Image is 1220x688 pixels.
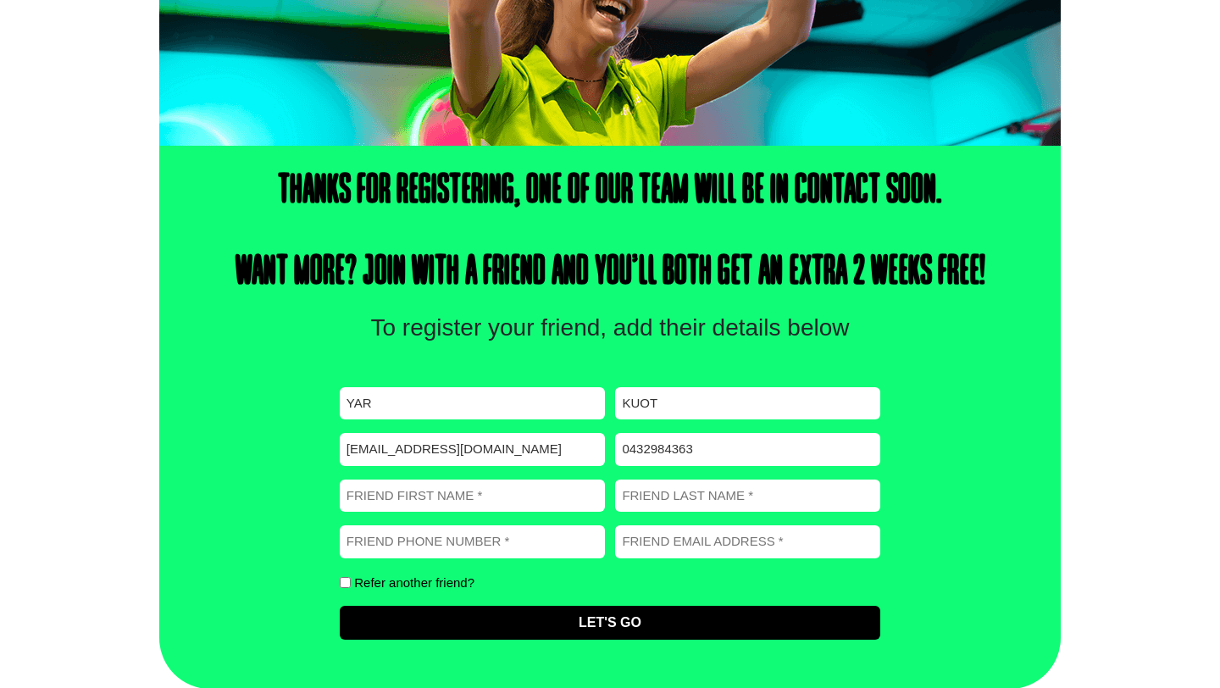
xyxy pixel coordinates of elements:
[615,480,880,513] input: Friend last name *
[340,433,605,466] input: Email *
[615,433,880,466] input: Phone *
[222,171,997,293] h4: Thanks for registering, one of our team will be in contact soon. Want more? Join with a friend an...
[340,606,880,640] input: Let's Go
[354,576,474,589] label: Refer another friend?
[340,480,605,513] input: Friend first name *
[358,310,862,346] p: To register your friend, add their details below
[340,525,605,558] input: Friend phone number *
[615,387,880,420] input: Last name *
[340,387,605,420] input: First name *
[615,525,880,558] input: Friend email address *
